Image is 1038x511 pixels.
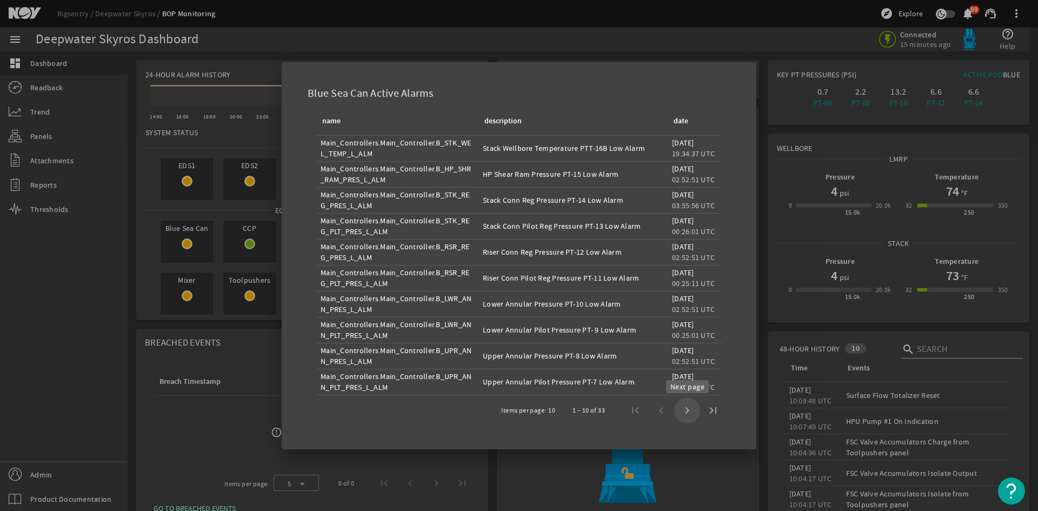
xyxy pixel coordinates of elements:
[672,149,715,158] legacy-datetime-component: 19:34:37 UTC
[672,242,694,251] legacy-datetime-component: [DATE]
[672,216,694,225] legacy-datetime-component: [DATE]
[322,115,341,127] div: name
[483,247,663,257] div: Riser Conn Reg Pressure PT-12 Low Alarm
[548,405,555,416] div: 10
[672,320,694,329] legacy-datetime-component: [DATE]
[672,268,694,277] legacy-datetime-component: [DATE]
[672,164,694,174] legacy-datetime-component: [DATE]
[483,376,663,387] div: Upper Annular Pilot Pressure PT-7 Low Alarm
[321,371,474,393] div: Main_Controllers.Main_Controller.B_UPR_ANN_PLT_PRES_L_ALM
[321,345,474,367] div: Main_Controllers.Main_Controller.B_UPR_ANN_PRES_L_ALM
[672,115,713,127] div: date
[321,241,474,263] div: Main_Controllers.Main_Controller.B_RSR_REG_PRES_L_ALM
[672,330,715,340] legacy-datetime-component: 00:25:01 UTC
[672,278,715,288] legacy-datetime-component: 00:25:11 UTC
[672,382,715,392] legacy-datetime-component: 00:25:05 UTC
[321,137,474,159] div: Main_Controllers.Main_Controller.B_STK_WEL_TEMP_L_ALM
[672,294,694,303] legacy-datetime-component: [DATE]
[672,346,694,355] legacy-datetime-component: [DATE]
[672,201,715,210] legacy-datetime-component: 03:55:56 UTC
[483,115,659,127] div: description
[321,293,474,315] div: Main_Controllers.Main_Controller.B_LWR_ANN_PRES_L_ALM
[483,324,663,335] div: Lower Annular Pilot Pressure PT- 9 Low Alarm
[321,267,474,289] div: Main_Controllers.Main_Controller.B_RSR_REG_PLT_PRES_L_ALM
[321,115,470,127] div: name
[501,405,546,416] div: Items per page:
[998,477,1025,505] button: Open Resource Center
[483,298,663,309] div: Lower Annular Pressure PT-10 Low Alarm
[483,169,663,180] div: HP Shear Ram Pressure PT-15 Low Alarm
[674,397,700,423] button: Next page
[672,356,715,366] legacy-datetime-component: 02:52:51 UTC
[321,163,474,185] div: Main_Controllers.Main_Controller.B_HP_SHR_RAM_PRES_L_ALM
[321,215,474,237] div: Main_Controllers.Main_Controller.B_STK_REG_PLT_PRES_L_ALM
[573,405,605,416] div: 1 – 10 of 33
[483,143,663,154] div: Stack Wellbore Temperature PTT-16B Low Alarm
[321,189,474,211] div: Main_Controllers.Main_Controller.B_STK_REG_PRES_L_ALM
[484,115,522,127] div: description
[672,253,715,262] legacy-datetime-component: 02:52:51 UTC
[672,175,715,184] legacy-datetime-component: 02:52:51 UTC
[483,221,663,231] div: Stack Conn Pilot Reg Pressure PT-13 Low Alarm
[295,75,743,107] div: Blue Sea Can Active Alarms
[700,397,726,423] button: Last page
[483,350,663,361] div: Upper Annular Pressure PT-8 Low Alarm
[672,138,694,148] legacy-datetime-component: [DATE]
[672,190,694,200] legacy-datetime-component: [DATE]
[672,227,715,236] legacy-datetime-component: 00:26:01 UTC
[674,115,688,127] div: date
[321,319,474,341] div: Main_Controllers.Main_Controller.B_LWR_ANN_PLT_PRES_L_ALM
[483,195,663,205] div: Stack Conn Reg Pressure PT-14 Low Alarm
[483,273,663,283] div: Riser Conn Pilot Reg Pressure PT-11 Low Alarm
[672,371,694,381] legacy-datetime-component: [DATE]
[672,304,715,314] legacy-datetime-component: 02:52:51 UTC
